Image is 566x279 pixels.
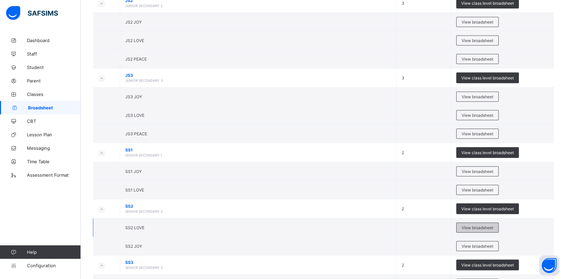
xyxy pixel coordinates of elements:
[456,203,519,208] a: View class level broadsheet
[456,147,519,152] a: View class level broadsheet
[27,145,81,151] span: Messaging
[462,113,493,118] span: View broadsheet
[461,150,514,155] span: View class level broadsheet
[125,94,142,99] span: JS3 JOY
[27,51,81,57] span: Staff
[125,147,391,152] span: SS1
[456,166,499,171] a: View broadsheet
[461,1,514,6] span: View class level broadsheet
[125,209,163,213] span: SENIOR SECONDARY 2
[125,187,144,193] span: SS1 LOVE
[6,6,58,20] img: safsims
[456,35,499,40] a: View broadsheet
[125,38,144,43] span: JS2 LOVE
[456,92,499,97] a: View broadsheet
[125,73,391,78] span: JS3
[125,260,391,265] span: SS3
[462,244,493,249] span: View broadsheet
[462,131,493,136] span: View broadsheet
[27,249,80,255] span: Help
[402,206,404,211] span: 2
[125,131,147,136] span: JS3 PEACE
[125,204,391,209] span: SS2
[125,244,142,249] span: SS2 JOY
[402,1,404,6] span: 3
[27,65,81,70] span: Student
[461,206,514,211] span: View class level broadsheet
[539,255,559,276] button: Open asap
[125,225,144,230] span: SS2 LOVE
[402,150,404,155] span: 2
[125,169,142,174] span: SS1 JOY
[402,75,404,80] span: 3
[27,118,81,124] span: CBT
[456,110,499,115] a: View broadsheet
[456,17,499,22] a: View broadsheet
[125,78,163,82] span: JUNIOR SECONDARY 3
[125,4,163,8] span: JUNIOR SECONDARY 2
[456,185,499,190] a: View broadsheet
[456,72,519,77] a: View class level broadsheet
[456,54,499,59] a: View broadsheet
[462,187,493,193] span: View broadsheet
[456,241,499,246] a: View broadsheet
[462,169,493,174] span: View broadsheet
[27,172,81,178] span: Assessment Format
[27,78,81,83] span: Parent
[462,38,493,43] span: View broadsheet
[125,113,144,118] span: JS3 LOVE
[125,57,147,62] span: JS2 PEACE
[27,263,80,268] span: Configuration
[462,94,493,99] span: View broadsheet
[456,259,519,265] a: View class level broadsheet
[125,20,142,25] span: JS2 JOY
[462,225,493,230] span: View broadsheet
[28,105,81,110] span: Broadsheet
[461,75,514,80] span: View class level broadsheet
[462,20,493,25] span: View broadsheet
[462,57,493,62] span: View broadsheet
[461,263,514,268] span: View class level broadsheet
[125,266,163,270] span: SENIOR SECONDARY 3
[456,222,499,228] a: View broadsheet
[125,153,162,157] span: SENIOR SECONDARY 1
[27,159,81,164] span: Time Table
[27,38,81,43] span: Dashboard
[27,92,81,97] span: Classes
[27,132,81,137] span: Lesson Plan
[456,129,499,134] a: View broadsheet
[402,263,404,268] span: 2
